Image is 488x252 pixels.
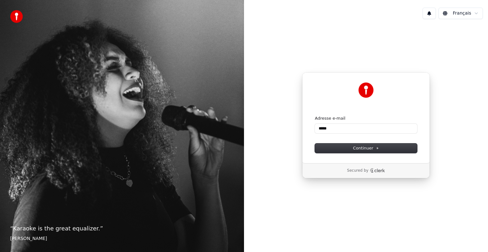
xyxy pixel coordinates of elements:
[10,224,234,233] p: “ Karaoke is the great equalizer. ”
[315,143,417,153] button: Continuer
[358,83,374,98] img: Youka
[10,10,23,23] img: youka
[370,168,385,173] a: Clerk logo
[10,235,234,242] footer: [PERSON_NAME]
[347,168,368,173] p: Secured by
[353,145,379,151] span: Continuer
[315,116,345,121] label: Adresse e-mail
